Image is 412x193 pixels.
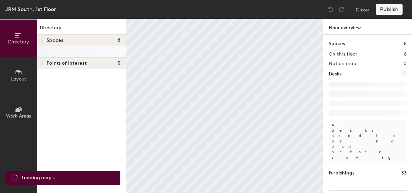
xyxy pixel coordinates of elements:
[118,38,120,43] span: 8
[338,6,345,13] img: Redo
[323,19,412,35] h1: Floor overview
[329,169,354,177] h1: Furnishings
[5,5,56,13] div: JRM South, 1st Floor
[329,70,342,78] h1: Desks
[404,40,407,47] h1: 8
[47,61,87,66] span: Points of interest
[11,76,26,82] span: Layout
[126,19,323,193] canvas: Map
[329,120,407,163] p: All desks need to be in a pod before saving
[118,61,120,66] span: 5
[356,4,369,15] button: Close
[329,40,345,47] h1: Spaces
[37,24,126,35] h1: Directory
[6,113,31,119] span: Work Areas
[8,39,29,45] span: Directory
[404,52,407,57] h2: 8
[329,52,357,57] h2: On this floor
[327,6,334,13] img: Undo
[329,61,356,66] h2: Not on map
[47,38,63,43] span: Spaces
[404,61,407,66] h2: 0
[401,169,407,177] h1: 33
[22,174,57,182] span: Loading map ...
